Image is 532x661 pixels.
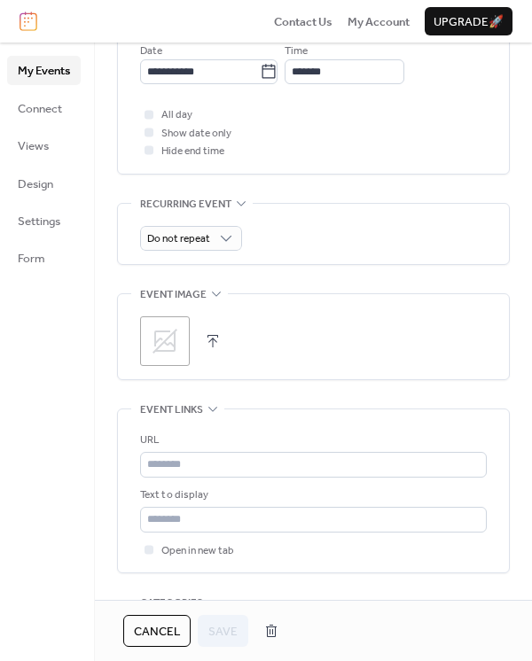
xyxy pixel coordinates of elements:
[348,13,410,31] span: My Account
[7,131,81,159] a: Views
[161,125,231,143] span: Show date only
[140,401,203,419] span: Event links
[140,486,483,504] div: Text to display
[140,316,190,366] div: ;
[140,195,231,213] span: Recurring event
[7,206,81,235] a: Settings
[18,137,49,155] span: Views
[140,595,203,612] span: Categories
[285,43,308,60] span: Time
[140,286,207,304] span: Event image
[348,12,410,30] a: My Account
[134,623,180,641] span: Cancel
[161,542,234,560] span: Open in new tab
[7,56,81,84] a: My Events
[140,43,162,60] span: Date
[123,615,191,647] button: Cancel
[425,7,512,35] button: Upgrade🚀
[274,13,332,31] span: Contact Us
[7,244,81,272] a: Form
[147,229,210,249] span: Do not repeat
[161,106,192,124] span: All day
[434,13,504,31] span: Upgrade 🚀
[274,12,332,30] a: Contact Us
[20,12,37,31] img: logo
[140,432,483,449] div: URL
[161,143,224,160] span: Hide end time
[18,100,62,118] span: Connect
[18,175,53,193] span: Design
[7,94,81,122] a: Connect
[7,169,81,198] a: Design
[18,250,45,268] span: Form
[18,62,70,80] span: My Events
[18,213,60,230] span: Settings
